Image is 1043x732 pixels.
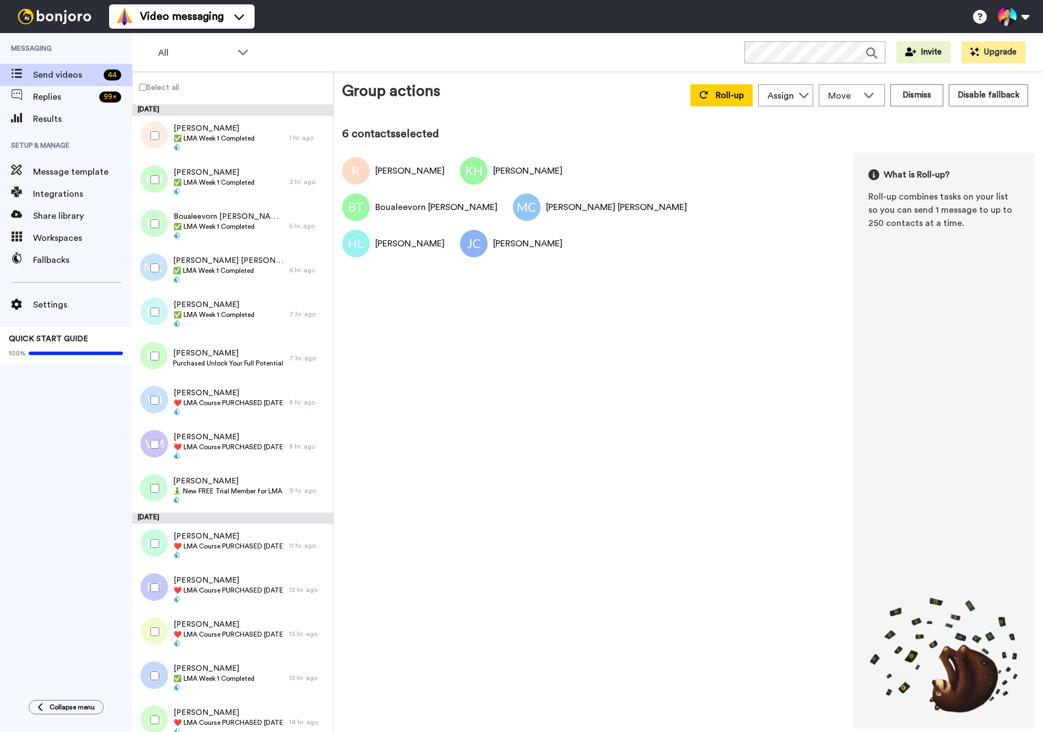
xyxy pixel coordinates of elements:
div: [PERSON_NAME] [493,164,563,177]
img: Image of Hillary Lanza [342,230,370,257]
span: Send videos [33,68,99,82]
span: ✅ LMA Week 1 Completed [173,266,284,275]
div: 7 hr. ago [289,354,328,363]
span: Move [828,89,858,103]
div: 6 hr. ago [289,266,328,274]
div: Boualeevorn [PERSON_NAME] [375,201,498,214]
span: Collapse menu [50,703,95,712]
div: 7 hr. ago [289,310,328,319]
span: Share library [33,209,132,223]
span: QUICK START GUIDE [9,335,88,343]
div: [DATE] [132,105,333,116]
div: 8 hr. ago [289,442,328,451]
img: Image of James Capozzoli [460,230,488,257]
span: ❤️️ LMA Course PURCHASED [DATE] ❤️️ [174,718,284,727]
span: Boualeevorn [PERSON_NAME] [174,211,284,222]
img: vm-color.svg [116,8,133,25]
div: 44 [104,69,121,80]
span: ❤️️ LMA Course PURCHASED [DATE] ❤️️ [174,586,284,595]
div: 12 hr. ago [289,585,328,594]
span: Integrations [33,187,132,201]
span: [PERSON_NAME] [173,348,284,359]
span: Replies [33,90,95,104]
span: Video messaging [140,9,224,24]
span: ❤️️ LMA Course PURCHASED [DATE] ❤️️ [174,542,284,551]
input: Select all [139,84,147,91]
div: 99 + [99,91,121,103]
span: Roll-up [716,91,744,100]
span: 🧘‍♂️ New FREE Trial Member for LMA Program! 🧘‍♂️ [173,487,284,496]
span: [PERSON_NAME] [174,387,284,399]
img: bj-logo-header-white.svg [13,9,96,24]
span: ✅ LMA Week 1 Completed [174,222,284,231]
button: Roll-up [690,84,753,106]
span: [PERSON_NAME] [174,707,284,718]
div: 5 hr. ago [289,222,328,230]
img: Image of Racheal Hart [342,157,370,185]
span: ✅ LMA Week 1 Completed [174,310,255,319]
div: 13 hr. ago [289,629,328,638]
span: [PERSON_NAME] [174,432,284,443]
span: ❤️️ LMA Course PURCHASED [DATE] ❤️️ [174,443,284,451]
div: [DATE] [132,513,333,524]
span: What is Roll-up? [884,168,950,181]
span: ❤️️ LMA Course PURCHASED [DATE] ❤️️ [174,630,284,639]
span: Message template [33,165,132,179]
div: 3 hr. ago [289,177,328,186]
span: 100% [9,349,26,358]
button: Invite [896,41,950,63]
span: Results [33,112,132,126]
div: [PERSON_NAME] [PERSON_NAME] [546,201,687,214]
button: Collapse menu [29,700,104,714]
div: 14 hr. ago [289,718,328,726]
span: ✅ LMA Week 1 Completed [174,178,255,187]
span: [PERSON_NAME] [174,167,255,178]
span: [PERSON_NAME] [174,619,284,630]
img: joro-roll.png [868,597,1019,713]
div: 11 hr. ago [289,541,328,550]
div: 9 hr. ago [289,486,328,495]
span: ❤️️ LMA Course PURCHASED [DATE] ❤️️ [174,399,284,407]
span: [PERSON_NAME] [174,299,255,310]
img: Image of Keagen HACKETT [460,157,488,185]
div: Assign [768,89,794,103]
div: 8 hr. ago [289,398,328,407]
div: [PERSON_NAME] [493,237,563,250]
span: [PERSON_NAME] [174,123,255,134]
span: [PERSON_NAME] [174,663,255,674]
img: Image of Boualeevorn Tran [342,193,370,221]
div: [PERSON_NAME] [375,164,445,177]
div: [PERSON_NAME] [375,237,445,250]
span: ✅ LMA Week 1 Completed [174,674,255,683]
div: 13 hr. ago [289,674,328,682]
span: Purchased Unlock Your Full Potential Package [173,359,284,368]
span: [PERSON_NAME] [174,531,284,542]
span: Settings [33,298,132,311]
div: Roll-up combines tasks on your list so you can send 1 message to up to 250 contacts at a time. [868,190,1019,230]
button: Upgrade [961,41,1025,63]
div: 1 hr. ago [289,133,328,142]
span: ✅ LMA Week 1 Completed [174,134,255,143]
div: 6 contacts selected [342,126,1035,142]
span: Workspaces [33,232,132,245]
button: Disable fallback [949,84,1028,106]
span: [PERSON_NAME] [174,575,284,586]
label: Select all [133,80,179,94]
span: Fallbacks [33,254,132,267]
img: Image of Chapman Chapman [513,193,541,221]
span: [PERSON_NAME] [173,476,284,487]
span: [PERSON_NAME] [PERSON_NAME] [173,255,284,266]
span: All [158,46,232,60]
button: Dismiss [890,84,943,106]
div: Group actions [342,80,440,106]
